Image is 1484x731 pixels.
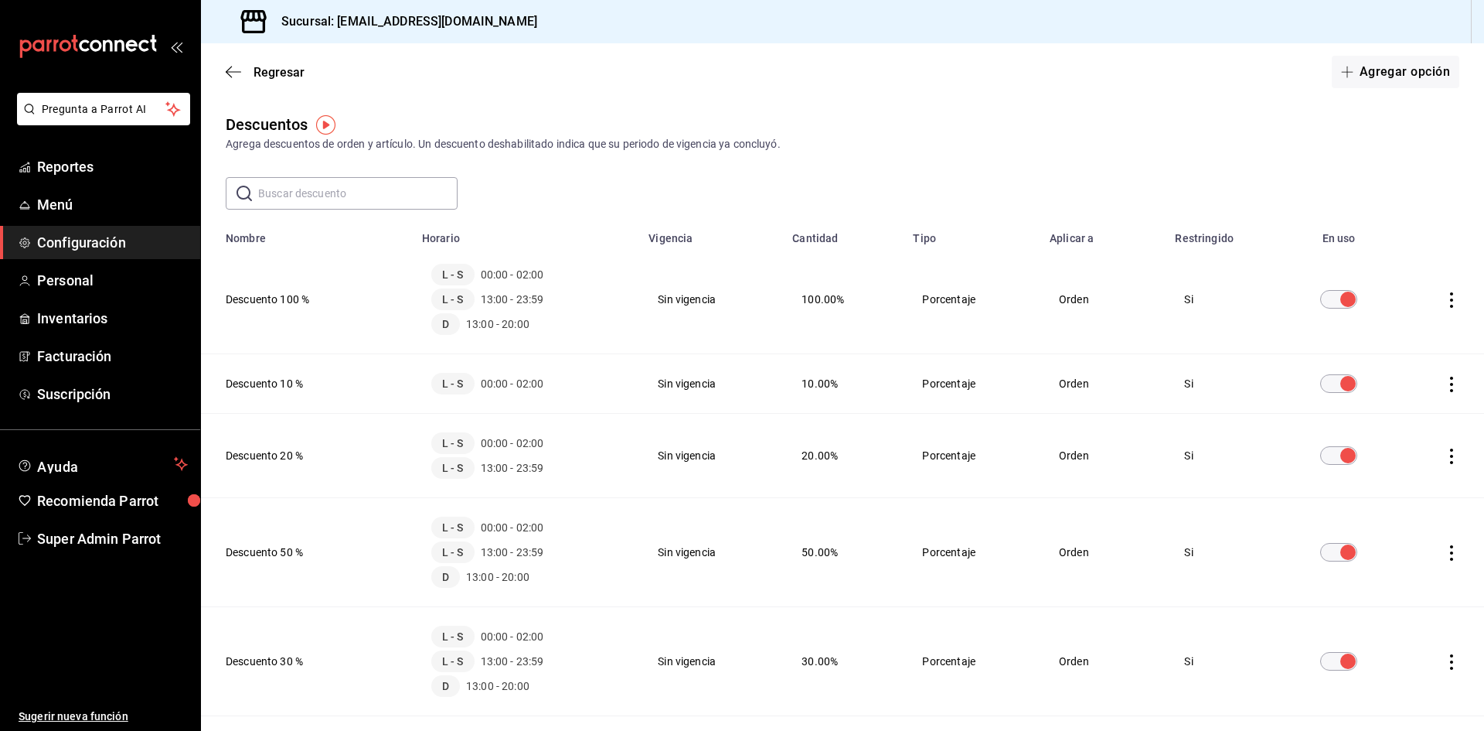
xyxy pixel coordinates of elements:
[904,607,1040,716] td: Porcentaje
[1444,545,1459,561] button: actions
[431,264,475,285] span: L - S
[466,678,529,694] span: 13:00 - 20:00
[37,346,188,367] span: Facturación
[201,354,413,414] th: Descuento 10 %
[466,316,529,332] span: 13:00 - 20:00
[904,498,1040,607] td: Porcentaje
[37,232,188,253] span: Configuración
[1166,607,1282,716] td: Si
[226,113,308,136] div: Descuentos
[1166,498,1282,607] td: Si
[1040,607,1166,716] td: Orden
[201,245,413,354] th: Descuento 100 %
[201,414,413,498] th: Descuento 20 %
[1282,222,1394,245] th: En uso
[254,65,305,80] span: Regresar
[1040,498,1166,607] td: Orden
[226,136,1459,152] div: Agrega descuentos de orden y artículo. Un descuento deshabilitado indica que su periodo de vigenc...
[904,354,1040,414] td: Porcentaje
[37,490,188,511] span: Recomienda Parrot
[1166,354,1282,414] td: Si
[17,93,190,125] button: Pregunta a Parrot AI
[1040,222,1166,245] th: Aplicar a
[1166,245,1282,354] td: Si
[802,546,838,558] span: 50.00%
[431,432,475,454] span: L - S
[802,449,838,462] span: 20.00%
[481,267,544,282] span: 00:00 - 02:00
[1444,292,1459,308] button: actions
[431,541,475,563] span: L - S
[37,528,188,549] span: Super Admin Parrot
[1040,414,1166,498] td: Orden
[37,384,188,405] span: Suscripción
[431,373,475,395] span: L - S
[1332,56,1459,88] button: Agregar opción
[904,414,1040,498] td: Porcentaje
[431,626,475,647] span: L - S
[258,178,458,209] input: Buscar descuento
[802,655,838,668] span: 30.00%
[37,156,188,177] span: Reportes
[431,457,475,479] span: L - S
[481,520,544,535] span: 00:00 - 02:00
[316,115,335,135] img: Tooltip marker
[226,65,305,80] button: Regresar
[639,414,783,498] td: Sin vigencia
[37,194,188,215] span: Menú
[639,354,783,414] td: Sin vigencia
[481,629,544,644] span: 00:00 - 02:00
[431,517,475,538] span: L - S
[37,455,168,473] span: Ayuda
[431,675,460,697] span: D
[481,436,544,451] span: 00:00 - 02:00
[37,270,188,291] span: Personal
[431,313,460,335] span: D
[481,654,544,669] span: 13:00 - 23:59
[413,222,639,245] th: Horario
[201,607,413,716] th: Descuento 30 %
[201,498,413,607] th: Descuento 50 %
[269,12,537,31] h3: Sucursal: [EMAIL_ADDRESS][DOMAIN_NAME]
[904,222,1040,245] th: Tipo
[1040,245,1166,354] td: Orden
[1444,449,1459,464] button: actions
[481,376,544,391] span: 00:00 - 02:00
[802,293,844,306] span: 100.00%
[37,308,188,329] span: Inventarios
[802,377,838,390] span: 10.00%
[481,460,544,476] span: 13:00 - 23:59
[639,222,783,245] th: Vigencia
[19,709,188,725] span: Sugerir nueva función
[170,40,182,53] button: open_drawer_menu
[466,569,529,585] span: 13:00 - 20:00
[1444,654,1459,670] button: actions
[639,245,783,354] td: Sin vigencia
[11,112,190,128] a: Pregunta a Parrot AI
[1040,354,1166,414] td: Orden
[481,292,544,307] span: 13:00 - 23:59
[42,101,166,118] span: Pregunta a Parrot AI
[1444,377,1459,392] button: actions
[1166,222,1282,245] th: Restringido
[431,289,475,310] span: L - S
[904,245,1040,354] td: Porcentaje
[783,222,904,245] th: Cantidad
[639,498,783,607] td: Sin vigencia
[639,607,783,716] td: Sin vigencia
[1166,414,1282,498] td: Si
[481,545,544,560] span: 13:00 - 23:59
[431,651,475,672] span: L - S
[431,566,460,588] span: D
